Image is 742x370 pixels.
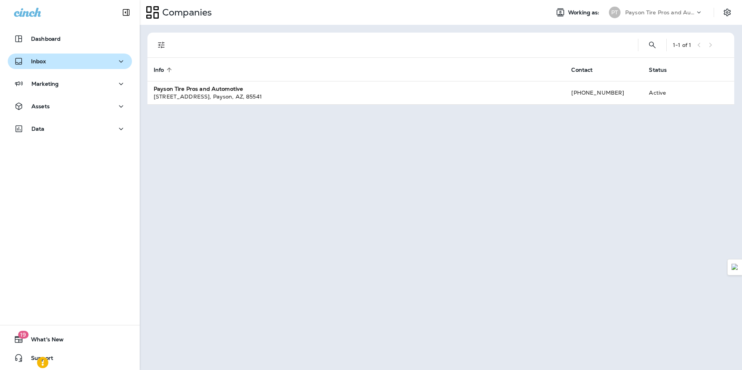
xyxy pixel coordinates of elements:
span: Contact [571,66,603,73]
button: Dashboard [8,31,132,47]
button: Search Companies [645,37,660,53]
span: Status [649,66,677,73]
button: 19What's New [8,332,132,347]
span: 19 [18,331,28,339]
button: Filters [154,37,169,53]
span: Contact [571,67,593,73]
span: Info [154,66,174,73]
button: Support [8,350,132,366]
div: [STREET_ADDRESS] , Payson , AZ , 85541 [154,93,559,100]
button: Settings [720,5,734,19]
p: Inbox [31,58,46,64]
p: Companies [159,7,212,18]
img: Detect Auto [732,264,739,271]
td: Active [643,81,692,104]
p: Data [31,126,45,132]
button: Inbox [8,54,132,69]
span: What's New [23,336,64,346]
td: [PHONE_NUMBER] [565,81,643,104]
div: 1 - 1 of 1 [673,42,691,48]
p: Payson Tire Pros and Automotive [625,9,695,16]
p: Assets [31,103,50,109]
button: Marketing [8,76,132,92]
button: Collapse Sidebar [115,5,137,20]
span: Working as: [568,9,601,16]
span: Status [649,67,667,73]
span: Support [23,355,53,364]
span: Info [154,67,164,73]
strong: Payson Tire Pros and Automotive [154,85,243,92]
p: Dashboard [31,36,61,42]
p: Marketing [31,81,59,87]
div: PT [609,7,621,18]
button: Assets [8,99,132,114]
button: Data [8,121,132,137]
